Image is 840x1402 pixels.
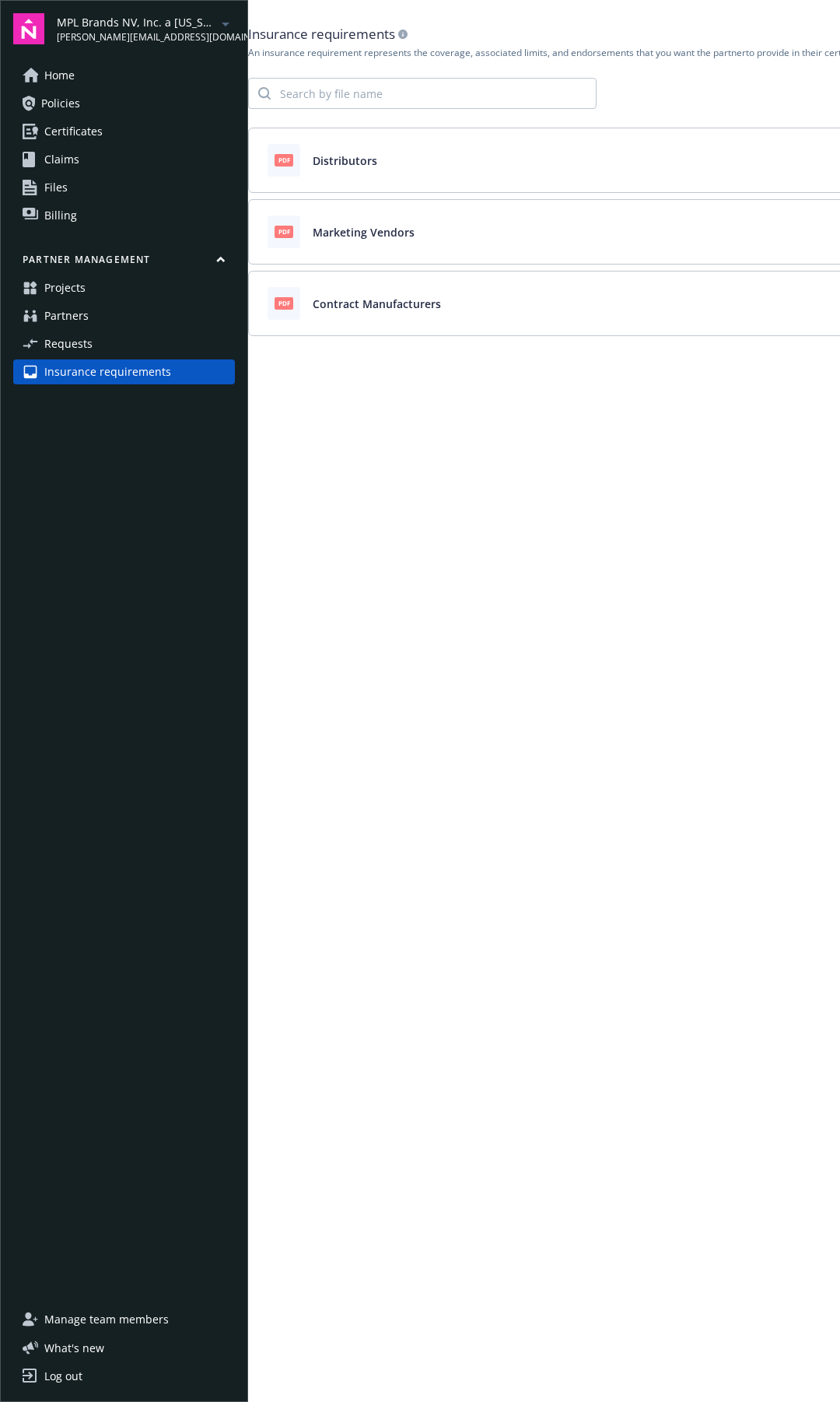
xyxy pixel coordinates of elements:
a: Files [13,175,235,200]
a: Claims [13,147,235,172]
a: Partners [13,303,235,328]
a: Requests [13,331,235,356]
a: Projects [13,275,235,300]
span: Contract Manufacturers [313,296,441,312]
span: Requests [44,331,93,356]
span: pdf [275,226,293,237]
span: Certificates [44,119,103,144]
button: Partner management [13,253,235,272]
a: Manage team members [13,1307,235,1332]
a: Billing [13,203,235,228]
a: Home [13,63,235,88]
span: Marketing Vendors [313,224,415,240]
span: MPL Brands NV, Inc. a [US_STATE] Corporation [57,14,216,30]
img: navigator-logo.svg [13,13,44,44]
span: Claims [44,147,79,172]
span: pdf [275,154,293,166]
span: Distributors [313,152,377,169]
a: Insurance requirements [13,359,235,384]
svg: Search [258,87,271,100]
span: Policies [41,91,80,116]
a: arrowDropDown [216,14,235,33]
div: Log out [44,1364,82,1389]
span: pdf [275,297,293,309]
span: Projects [44,275,86,300]
a: Certificates [13,119,235,144]
span: Home [44,63,75,88]
span: [PERSON_NAME][EMAIL_ADDRESS][DOMAIN_NAME] [57,30,216,44]
a: Policies [13,91,235,116]
span: Files [44,175,68,200]
input: Search by file name [271,79,596,108]
span: What ' s new [44,1340,104,1356]
button: MPL Brands NV, Inc. a [US_STATE] Corporation[PERSON_NAME][EMAIL_ADDRESS][DOMAIN_NAME]arrowDropDown [57,13,235,44]
span: Partners [44,303,89,328]
button: What's new [13,1340,129,1356]
span: Manage team members [44,1307,169,1332]
span: Insurance requirements [44,359,171,384]
span: Billing [44,203,77,228]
